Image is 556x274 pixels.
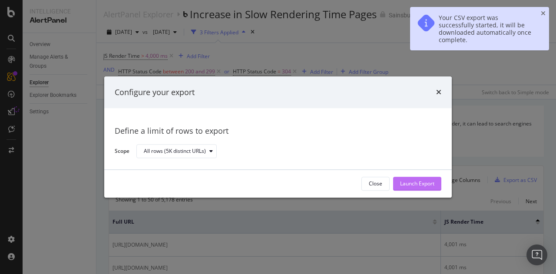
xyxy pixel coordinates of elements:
[144,149,206,154] div: All rows (5K distinct URLs)
[115,87,195,98] div: Configure your export
[436,87,441,98] div: times
[400,180,434,188] div: Launch Export
[369,180,382,188] div: Close
[393,177,441,191] button: Launch Export
[104,76,452,198] div: modal
[115,147,129,157] label: Scope
[115,126,441,137] div: Define a limit of rows to export
[439,14,533,43] div: Your CSV export was successfully started, it will be downloaded automatically once complete.
[136,145,217,158] button: All rows (5K distinct URLs)
[526,244,547,265] div: Open Intercom Messenger
[541,10,546,17] div: close toast
[361,177,390,191] button: Close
